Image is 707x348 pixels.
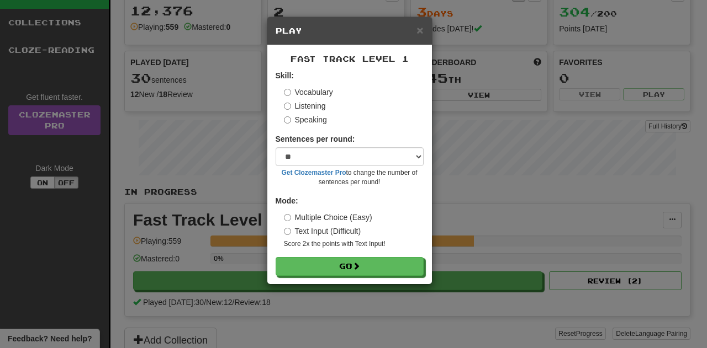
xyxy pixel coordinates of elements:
input: Multiple Choice (Easy) [284,214,291,221]
label: Text Input (Difficult) [284,226,361,237]
label: Vocabulary [284,87,333,98]
button: Close [416,24,423,36]
label: Multiple Choice (Easy) [284,212,372,223]
label: Listening [284,100,326,111]
small: to change the number of sentences per round! [276,168,424,187]
span: × [416,24,423,36]
h5: Play [276,25,424,36]
input: Speaking [284,116,291,124]
input: Text Input (Difficult) [284,228,291,235]
button: Go [276,257,424,276]
strong: Mode: [276,196,298,205]
strong: Skill: [276,71,294,80]
span: Fast Track Level 1 [291,54,409,63]
small: Score 2x the points with Text Input ! [284,239,424,249]
input: Listening [284,103,291,110]
label: Sentences per round: [276,133,355,144]
label: Speaking [284,114,327,125]
input: Vocabulary [284,89,291,96]
a: Get Clozemaster Pro [282,169,346,176]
